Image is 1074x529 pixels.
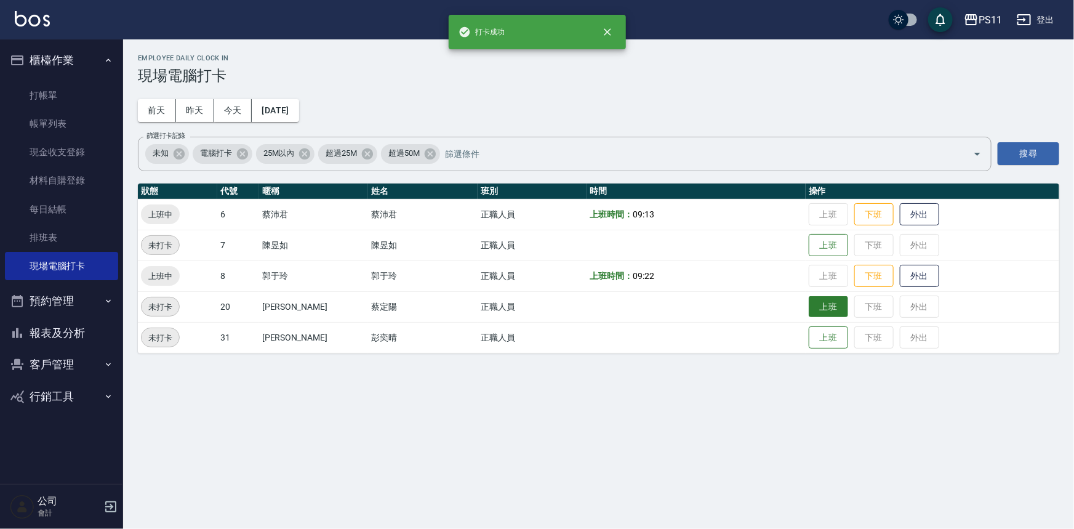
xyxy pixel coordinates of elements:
[381,147,427,160] span: 超過50M
[5,252,118,280] a: 現場電腦打卡
[633,209,654,219] span: 09:13
[138,67,1059,84] h3: 現場電腦打卡
[968,144,987,164] button: Open
[1012,9,1059,31] button: 登出
[318,147,364,160] span: 超過25M
[381,144,440,164] div: 超過50M
[998,142,1059,165] button: 搜尋
[478,260,587,291] td: 正職人員
[142,331,179,344] span: 未打卡
[5,285,118,317] button: 預約管理
[176,99,214,122] button: 昨天
[217,184,258,200] th: 代號
[259,230,369,260] td: 陳昱如
[478,199,587,230] td: 正職人員
[259,199,369,230] td: 蔡沛君
[193,147,239,160] span: 電腦打卡
[478,184,587,200] th: 班別
[145,144,189,164] div: 未知
[318,144,377,164] div: 超過25M
[459,26,505,38] span: 打卡成功
[5,44,118,76] button: 櫃檯作業
[5,381,118,413] button: 行銷工具
[590,271,633,281] b: 上班時間：
[368,260,478,291] td: 郭于玲
[442,143,952,164] input: 篩選條件
[806,184,1059,200] th: 操作
[138,99,176,122] button: 前天
[259,291,369,322] td: [PERSON_NAME]
[146,131,185,140] label: 篩選打卡記錄
[809,326,848,349] button: 上班
[5,81,118,110] a: 打帳單
[259,322,369,353] td: [PERSON_NAME]
[38,507,100,519] p: 會計
[594,18,621,46] button: close
[5,195,118,224] a: 每日結帳
[587,184,806,200] th: 時間
[259,260,369,291] td: 郭于玲
[5,224,118,252] a: 排班表
[259,184,369,200] th: 暱稱
[142,239,179,252] span: 未打卡
[368,184,478,200] th: 姓名
[5,110,118,138] a: 帳單列表
[478,291,587,322] td: 正職人員
[368,199,478,230] td: 蔡沛君
[138,184,217,200] th: 狀態
[809,296,848,318] button: 上班
[809,234,848,257] button: 上班
[252,99,299,122] button: [DATE]
[368,322,478,353] td: 彭奕晴
[633,271,654,281] span: 09:22
[256,144,315,164] div: 25M以內
[5,166,118,195] a: 材料自購登錄
[959,7,1007,33] button: PS11
[5,138,118,166] a: 現金收支登錄
[854,203,894,226] button: 下班
[141,208,180,221] span: 上班中
[10,495,34,519] img: Person
[478,322,587,353] td: 正職人員
[193,144,252,164] div: 電腦打卡
[138,54,1059,62] h2: Employee Daily Clock In
[38,495,100,507] h5: 公司
[368,230,478,260] td: 陳昱如
[214,99,252,122] button: 今天
[368,291,478,322] td: 蔡定陽
[590,209,633,219] b: 上班時間：
[142,301,179,313] span: 未打卡
[217,199,258,230] td: 6
[900,265,939,288] button: 外出
[217,260,258,291] td: 8
[217,322,258,353] td: 31
[478,230,587,260] td: 正職人員
[854,265,894,288] button: 下班
[928,7,953,32] button: save
[217,291,258,322] td: 20
[145,147,176,160] span: 未知
[15,11,50,26] img: Logo
[141,270,180,283] span: 上班中
[900,203,939,226] button: 外出
[256,147,302,160] span: 25M以內
[5,349,118,381] button: 客戶管理
[217,230,258,260] td: 7
[5,317,118,349] button: 報表及分析
[979,12,1002,28] div: PS11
